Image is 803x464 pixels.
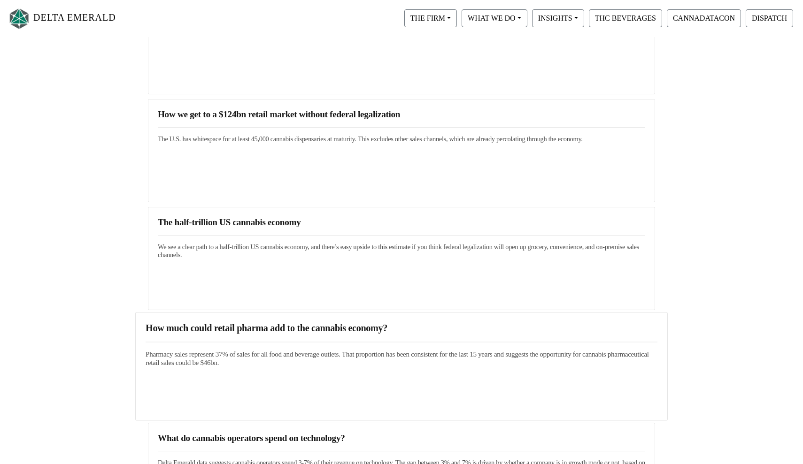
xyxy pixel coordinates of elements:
[667,9,741,27] button: CANNADATACON
[8,6,31,31] img: Logo
[158,109,645,143] a: How we get to a $124bn retail market without federal legalizationThe U.S. has whitespace for at l...
[587,14,664,22] a: THC BEVERAGES
[158,217,645,228] h3: The half-trillion US cannabis economy
[146,323,657,334] h3: How much could retail pharma add to the cannabis economy?
[8,4,116,33] a: DELTA EMERALD
[158,135,645,143] h5: The U.S. has whitespace for at least 45,000 cannabis dispensaries at maturity. This excludes othe...
[158,217,645,259] a: The half-trillion US cannabis economyWe see a clear path to a half-trillion US cannabis economy, ...
[158,433,645,443] h3: What do cannabis operators spend on technology?
[532,9,584,27] button: INSIGHTS
[146,350,657,367] h5: Pharmacy sales represent 37% of sales for all food and beverage outlets. That proportion has been...
[664,14,743,22] a: CANNADATACON
[746,9,793,27] button: DISPATCH
[146,323,657,367] a: How much could retail pharma add to the cannabis economy?Pharmacy sales represent 37% of sales fo...
[743,14,795,22] a: DISPATCH
[462,9,527,27] button: WHAT WE DO
[404,9,457,27] button: THE FIRM
[158,109,645,120] h3: How we get to a $124bn retail market without federal legalization
[589,9,662,27] button: THC BEVERAGES
[158,243,645,259] h5: We see a clear path to a half-trillion US cannabis economy, and there’s easy upside to this estim...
